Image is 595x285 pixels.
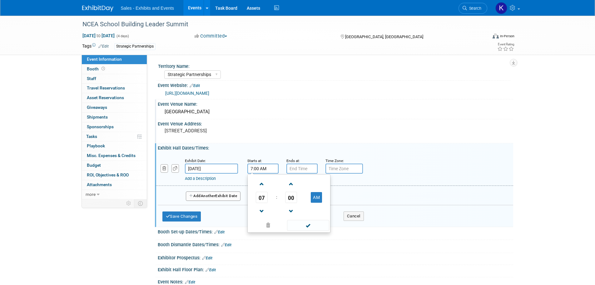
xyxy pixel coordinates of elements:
a: Increment Minute [285,176,297,192]
input: Date [185,164,238,174]
div: Event Venue Name: [158,99,513,107]
a: Edit [206,268,216,272]
a: Add a Description [185,176,216,181]
a: Decrement Hour [256,203,268,219]
img: Format-Inperson.png [493,33,499,38]
button: Save Changes [162,211,201,221]
a: Edit [190,84,200,88]
button: AddAnotherExhibit Date [186,191,241,201]
td: Toggle Event Tabs [134,199,147,207]
span: Attachments [87,182,112,187]
span: Giveaways [87,105,107,110]
span: Search [467,6,481,11]
a: Shipments [82,113,147,122]
span: more [86,192,96,197]
a: Sponsorships [82,122,147,132]
div: Event Rating [497,43,514,46]
a: Event Information [82,55,147,64]
a: Attachments [82,180,147,190]
div: Exhibitor Prospectus: [158,253,513,261]
span: Misc. Expenses & Credits [87,153,136,158]
td: Tags [82,43,109,50]
a: more [82,190,147,199]
div: Exhibit Hall Floor Plan: [158,265,513,273]
div: In-Person [500,34,514,38]
div: Event Format [450,33,515,42]
a: Travel Reservations [82,84,147,93]
span: [DATE] [DATE] [82,33,115,38]
a: Edit [221,243,231,247]
span: Shipments [87,115,108,120]
small: Exhibit Date: [185,159,206,163]
a: Clear selection [249,221,288,230]
span: Sponsorships [87,124,114,129]
span: Tasks [86,134,97,139]
div: [GEOGRAPHIC_DATA] [162,107,508,117]
td: : [275,192,278,203]
div: Event Website: [158,81,513,89]
div: Exhibit Hall Dates/Times: [158,143,513,151]
small: Ends at: [286,159,300,163]
img: Kara Haven [495,2,507,14]
small: Starts at: [247,159,262,163]
div: Territory Name: [158,62,510,69]
span: Pick Minute [285,192,297,203]
a: Increment Hour [256,176,268,192]
span: Staff [87,76,96,81]
img: ExhibitDay [82,5,113,12]
span: Another [201,194,216,198]
span: Asset Reservations [87,95,124,100]
span: Sales - Exhibits and Events [121,6,174,11]
span: [GEOGRAPHIC_DATA], [GEOGRAPHIC_DATA] [345,34,423,39]
span: (4 days) [116,34,129,38]
div: Strategic Partnerships [114,43,156,50]
a: Decrement Minute [285,203,297,219]
span: ROI, Objectives & ROO [87,172,129,177]
a: Edit [185,280,195,284]
div: Event Venue Address: [158,119,513,127]
a: Booth [82,64,147,74]
a: Staff [82,74,147,84]
a: Edit [214,230,225,234]
small: Time Zone: [325,159,344,163]
span: Playbook [87,143,105,148]
button: Committed [192,33,230,39]
div: Booth Set-up Dates/Times: [158,227,513,235]
span: Event Information [87,57,122,62]
span: Travel Reservations [87,85,125,90]
input: End Time [286,164,318,174]
a: Search [459,3,487,14]
span: Pick Hour [256,192,268,203]
span: Booth [87,66,106,71]
a: Edit [98,44,109,48]
a: Giveaways [82,103,147,112]
div: NCEA School Building Leader Summit [80,19,478,30]
td: Personalize Event Tab Strip [123,199,134,207]
a: Playbook [82,141,147,151]
button: Cancel [344,211,364,221]
button: AM [311,192,322,203]
a: ROI, Objectives & ROO [82,170,147,180]
a: Edit [202,256,212,260]
span: Booth not reserved yet [100,66,106,71]
span: to [96,33,102,38]
a: Tasks [82,132,147,141]
pre: [STREET_ADDRESS] [165,128,299,134]
input: Time Zone [325,164,363,174]
a: Budget [82,161,147,170]
a: Done [286,221,330,230]
input: Start Time [247,164,279,174]
a: [URL][DOMAIN_NAME] [165,91,209,96]
span: Budget [87,163,101,168]
a: Misc. Expenses & Credits [82,151,147,160]
div: Booth Dismantle Dates/Times: [158,240,513,248]
a: Asset Reservations [82,93,147,103]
